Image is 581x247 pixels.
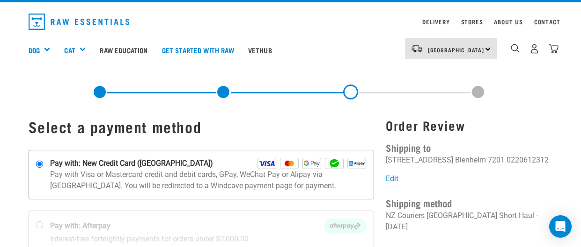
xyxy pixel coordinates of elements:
img: Raw Essentials Logo [29,14,130,30]
strong: Pay with: New Credit Card ([GEOGRAPHIC_DATA]) [50,158,213,169]
img: Mastercard [280,158,299,169]
img: Alipay [347,158,366,169]
img: Visa [257,158,276,169]
img: GPay [302,158,321,169]
img: home-icon@2x.png [549,44,559,54]
p: Pay with Visa or Mastercard credit and debit cards, GPay, WeChat Pay or Alipay via [GEOGRAPHIC_DA... [50,169,367,191]
h1: Select a payment method [29,118,375,135]
a: Vethub [241,31,279,69]
li: [STREET_ADDRESS] [386,155,453,164]
h3: Order Review [386,118,552,133]
a: Contact [534,20,560,23]
h4: Shipping method [386,196,552,210]
a: Edit [386,174,398,183]
img: home-icon-1@2x.png [511,44,520,53]
li: Blenheim 7201 [455,155,505,164]
a: Stores [461,20,483,23]
h4: Shipping to [386,140,552,155]
a: About Us [494,20,522,23]
span: [GEOGRAPHIC_DATA] [428,48,485,51]
li: 0220612312 [507,155,549,164]
nav: dropdown navigation [21,10,560,34]
img: WeChat [325,158,344,169]
img: user.png [530,44,539,54]
input: Pay with: New Credit Card ([GEOGRAPHIC_DATA]) Visa Mastercard GPay WeChat Alipay Pay with Visa or... [36,160,43,168]
p: NZ Couriers [GEOGRAPHIC_DATA] Short Haul - [DATE] [386,210,552,233]
a: Get started with Raw [155,31,241,69]
img: van-moving.png [411,44,423,53]
a: Cat [64,45,75,56]
a: Delivery [422,20,449,23]
a: Dog [29,45,40,56]
div: Open Intercom Messenger [549,215,572,238]
a: Raw Education [93,31,154,69]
